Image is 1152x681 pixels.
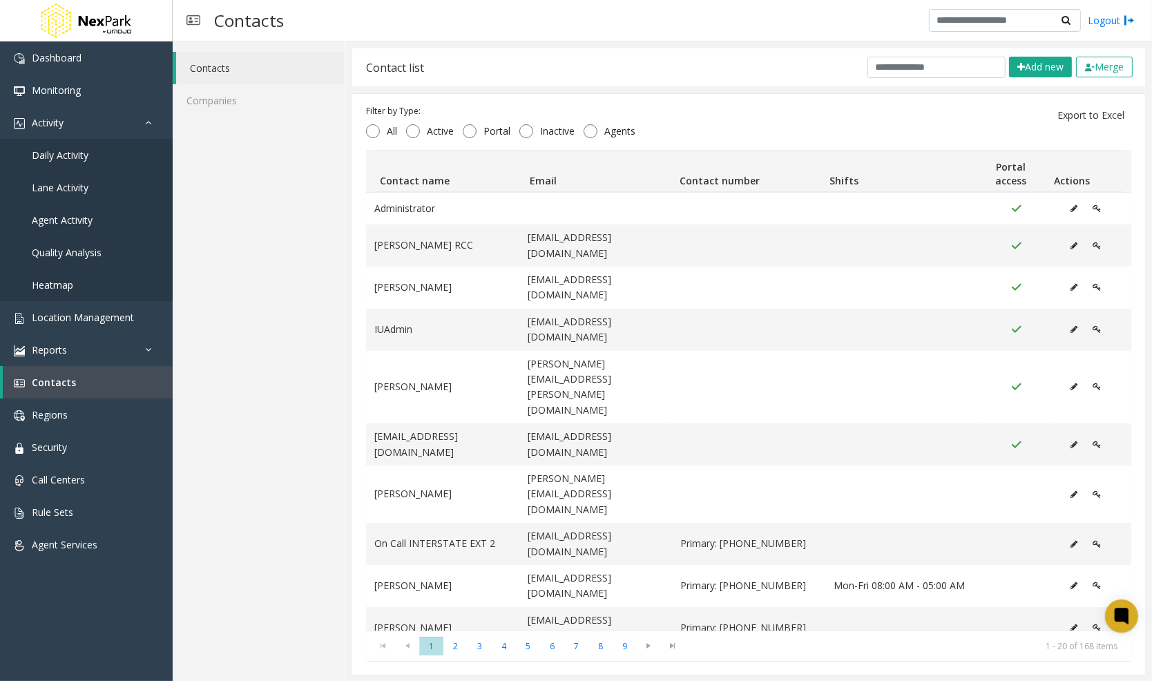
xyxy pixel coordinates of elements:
[1124,13,1135,28] img: logout
[1085,277,1108,298] button: Edit Portal Access
[14,313,25,324] img: 'icon'
[14,53,25,64] img: 'icon'
[1063,575,1085,596] button: Edit
[588,637,613,655] span: Page 8
[406,124,420,138] input: Active
[14,508,25,519] img: 'icon'
[420,124,461,138] span: Active
[1010,282,1022,293] img: Portal Access Active
[380,124,404,138] span: All
[1085,434,1108,455] button: Edit Portal Access
[1063,617,1085,638] button: Edit
[519,423,673,466] td: [EMAIL_ADDRESS][DOMAIN_NAME]
[1063,198,1085,219] button: Edit
[519,224,673,267] td: [EMAIL_ADDRESS][DOMAIN_NAME]
[1085,484,1108,505] button: Edit Portal Access
[519,523,673,565] td: [EMAIL_ADDRESS][DOMAIN_NAME]
[14,475,25,486] img: 'icon'
[366,423,519,466] td: [EMAIL_ADDRESS][DOMAIN_NAME]
[973,151,1048,192] th: Portal access
[366,267,519,309] td: [PERSON_NAME]
[32,278,73,291] span: Heatmap
[32,311,134,324] span: Location Management
[584,124,597,138] input: Agents
[1010,324,1022,335] img: Portal Access Active
[173,84,345,117] a: Companies
[32,51,81,64] span: Dashboard
[519,466,673,523] td: [PERSON_NAME][EMAIL_ADDRESS][DOMAIN_NAME]
[366,466,519,523] td: [PERSON_NAME]
[366,351,519,424] td: [PERSON_NAME]
[443,637,468,655] span: Page 2
[524,151,674,192] th: Email
[1063,484,1085,505] button: Edit
[1009,57,1072,77] button: Add new
[597,124,642,138] span: Agents
[32,408,68,421] span: Regions
[32,473,85,486] span: Call Centers
[693,640,1117,652] kendo-pager-info: 1 - 20 of 168 items
[1063,534,1085,555] button: Edit
[32,84,81,97] span: Monitoring
[516,637,540,655] span: Page 5
[32,376,76,389] span: Contacts
[366,565,519,607] td: [PERSON_NAME]
[14,443,25,454] img: 'icon'
[32,116,64,129] span: Activity
[32,148,88,162] span: Daily Activity
[519,351,673,424] td: [PERSON_NAME][EMAIL_ADDRESS][PERSON_NAME][DOMAIN_NAME]
[492,637,516,655] span: Page 4
[32,506,73,519] span: Rule Sets
[1063,277,1085,298] button: Edit
[463,124,477,138] input: Portal
[533,124,582,138] span: Inactive
[1049,104,1133,126] button: Export to Excel
[366,224,519,267] td: [PERSON_NAME] RCC
[640,640,658,651] span: Go to the next page
[519,309,673,351] td: [EMAIL_ADDRESS][DOMAIN_NAME]
[1010,240,1022,251] img: Portal Access Active
[519,124,533,138] input: Inactive
[32,441,67,454] span: Security
[14,540,25,551] img: 'icon'
[680,578,817,593] span: Primary: 763-567-1722
[834,578,970,593] span: Mon-Fri 08:00 AM - 05:00 AM
[366,607,519,649] td: [PERSON_NAME]
[176,52,345,84] a: Contacts
[14,410,25,421] img: 'icon'
[207,3,291,37] h3: Contacts
[32,246,102,259] span: Quality Analysis
[1085,319,1108,340] button: Edit Portal Access
[366,150,1131,630] div: Data table
[14,345,25,356] img: 'icon'
[468,637,492,655] span: Page 3
[1085,198,1108,219] button: Edit Portal Access
[3,366,173,399] a: Contacts
[1085,575,1108,596] button: Edit Portal Access
[664,640,682,651] span: Go to the last page
[32,181,88,194] span: Lane Activity
[680,620,817,635] span: Primary: 612-281-4612
[519,267,673,309] td: [EMAIL_ADDRESS][DOMAIN_NAME]
[366,523,519,565] td: On Call INTERSTATE EXT 2
[1010,439,1022,450] img: Portal Access Active
[1085,64,1095,72] img: check
[366,105,642,117] div: Filter by Type:
[680,536,817,551] span: Primary: 612-375-1301
[419,637,443,655] span: Page 1
[1010,203,1022,214] img: Portal Access Active
[1063,434,1085,455] button: Edit
[519,607,673,649] td: [EMAIL_ADDRESS][DOMAIN_NAME]
[366,59,424,77] div: Contact list
[1010,381,1022,392] img: Portal Access Active
[613,637,637,655] span: Page 9
[32,343,67,356] span: Reports
[14,86,25,97] img: 'icon'
[1085,534,1108,555] button: Edit Portal Access
[519,565,673,607] td: [EMAIL_ADDRESS][DOMAIN_NAME]
[477,124,517,138] span: Portal
[14,378,25,389] img: 'icon'
[1085,236,1108,256] button: Edit Portal Access
[1063,236,1085,256] button: Edit
[1063,376,1085,397] button: Edit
